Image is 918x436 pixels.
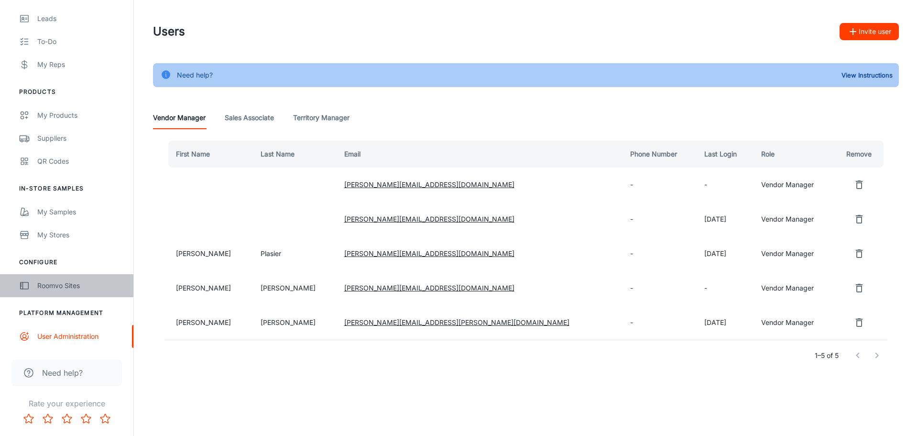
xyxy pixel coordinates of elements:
td: [PERSON_NAME] [253,271,337,305]
td: [PERSON_NAME] [164,305,253,340]
button: Rate 3 star [57,409,76,428]
td: Vendor Manager [754,168,834,202]
td: Vendor Manager [754,236,834,271]
th: Remove [834,141,887,168]
div: My Products [37,110,124,121]
button: remove user [850,175,869,194]
td: Plasier [253,236,337,271]
span: Need help? [42,367,83,379]
button: Invite user [840,23,899,40]
h1: Users [153,23,185,40]
td: [DATE] [697,236,754,271]
a: [PERSON_NAME][EMAIL_ADDRESS][DOMAIN_NAME] [344,249,514,257]
th: Role [754,141,834,168]
td: [PERSON_NAME] [253,305,337,340]
button: remove user [850,313,869,332]
td: - [623,168,697,202]
div: My Reps [37,59,124,70]
td: [DATE] [697,305,754,340]
td: - [623,271,697,305]
div: QR Codes [37,156,124,167]
td: Vendor Manager [754,305,834,340]
div: User Administration [37,331,124,342]
th: First Name [164,141,253,168]
td: Vendor Manager [754,271,834,305]
td: - [697,168,754,202]
a: Vendor Manager [153,106,206,129]
a: [PERSON_NAME][EMAIL_ADDRESS][DOMAIN_NAME] [344,284,514,292]
td: - [623,236,697,271]
td: - [623,305,697,340]
div: Roomvo Sites [37,280,124,291]
button: remove user [850,244,869,263]
div: My Stores [37,230,124,240]
button: View Instructions [839,68,895,82]
p: Rate your experience [8,398,126,409]
th: Phone Number [623,141,697,168]
td: Vendor Manager [754,202,834,236]
button: remove user [850,279,869,298]
button: Rate 1 star [19,409,38,428]
td: - [623,202,697,236]
p: 1–5 of 5 [815,350,839,361]
a: [PERSON_NAME][EMAIL_ADDRESS][PERSON_NAME][DOMAIN_NAME] [344,318,569,326]
th: Email [337,141,623,168]
a: Sales Associate [225,106,274,129]
button: Rate 4 star [76,409,96,428]
div: Need help? [177,66,213,84]
a: [PERSON_NAME][EMAIL_ADDRESS][DOMAIN_NAME] [344,215,514,223]
button: Rate 5 star [96,409,115,428]
div: To-do [37,36,124,47]
td: [PERSON_NAME] [164,271,253,305]
td: - [697,271,754,305]
a: Territory Manager [293,106,350,129]
div: My Samples [37,207,124,217]
th: Last Name [253,141,337,168]
td: [PERSON_NAME] [164,236,253,271]
td: [DATE] [697,202,754,236]
a: [PERSON_NAME][EMAIL_ADDRESS][DOMAIN_NAME] [344,180,514,189]
th: Last Login [697,141,754,168]
div: Suppliers [37,133,124,144]
div: Leads [37,13,124,24]
button: Rate 2 star [38,409,57,428]
button: remove user [850,210,869,229]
